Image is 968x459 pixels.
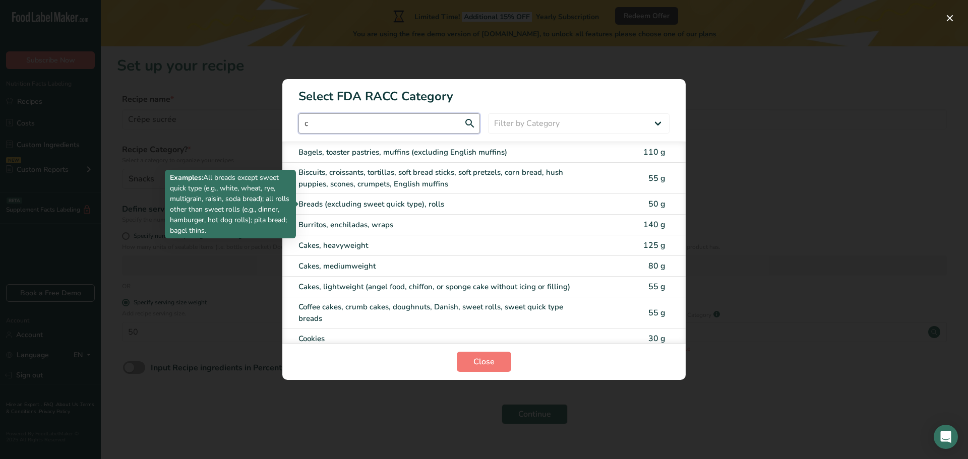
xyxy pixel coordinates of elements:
span: 55 g [648,173,665,184]
span: Close [473,356,495,368]
div: Cakes, mediumweight [298,260,585,272]
div: Biscuits, croissants, tortillas, soft bread sticks, soft pretzels, corn bread, hush puppies, scon... [298,167,585,189]
span: 50 g [648,199,665,210]
span: 30 g [648,333,665,344]
span: 110 g [643,147,665,158]
div: Open Intercom Messenger [934,425,958,449]
div: Cookies [298,333,585,345]
span: 125 g [643,240,665,251]
span: 55 g [648,307,665,318]
span: 140 g [643,219,665,230]
div: Breads (excluding sweet quick type), rolls [298,199,585,210]
div: Bagels, toaster pastries, muffins (excluding English muffins) [298,147,585,158]
button: Close [457,352,511,372]
span: 55 g [648,281,665,292]
span: 80 g [648,260,665,272]
div: Coffee cakes, crumb cakes, doughnuts, Danish, sweet rolls, sweet quick type breads [298,301,585,324]
div: Cakes, heavyweight [298,240,585,251]
h1: Select FDA RACC Category [282,79,686,105]
input: Type here to start searching.. [298,113,480,134]
p: All breads except sweet quick type (e.g., white, wheat, rye, multigrain, raisin, soda bread); all... [170,172,291,236]
b: Examples: [170,173,203,182]
div: Cakes, lightweight (angel food, chiffon, or sponge cake without icing or filling) [298,281,585,293]
div: Burritos, enchiladas, wraps [298,219,585,231]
